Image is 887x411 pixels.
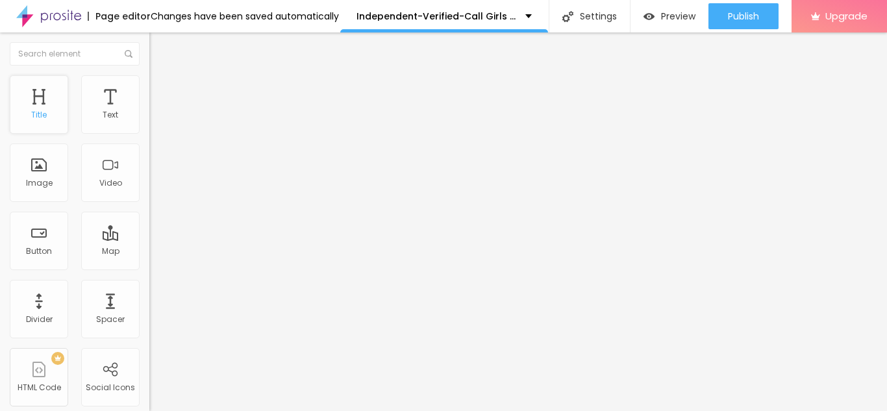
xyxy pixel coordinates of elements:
p: Independent-Verified-Call Girls In [GEOGRAPHIC_DATA] [PHONE_NUMBER] Trusted Affordable Escorts 10... [356,12,516,21]
div: Map [102,247,119,256]
img: Icone [562,11,573,22]
div: HTML Code [18,383,61,392]
div: Divider [26,315,53,324]
div: Image [26,179,53,188]
div: Social Icons [86,383,135,392]
div: Spacer [96,315,125,324]
span: Upgrade [825,10,868,21]
div: Button [26,247,52,256]
div: Title [31,110,47,119]
div: Page editor [88,12,151,21]
button: Publish [708,3,779,29]
div: Text [103,110,118,119]
div: Video [99,179,122,188]
span: Preview [661,11,695,21]
iframe: Editor [149,32,887,411]
input: Search element [10,42,140,66]
span: Publish [728,11,759,21]
button: Preview [631,3,708,29]
div: Changes have been saved automatically [151,12,339,21]
img: Icone [125,50,132,58]
img: view-1.svg [643,11,655,22]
